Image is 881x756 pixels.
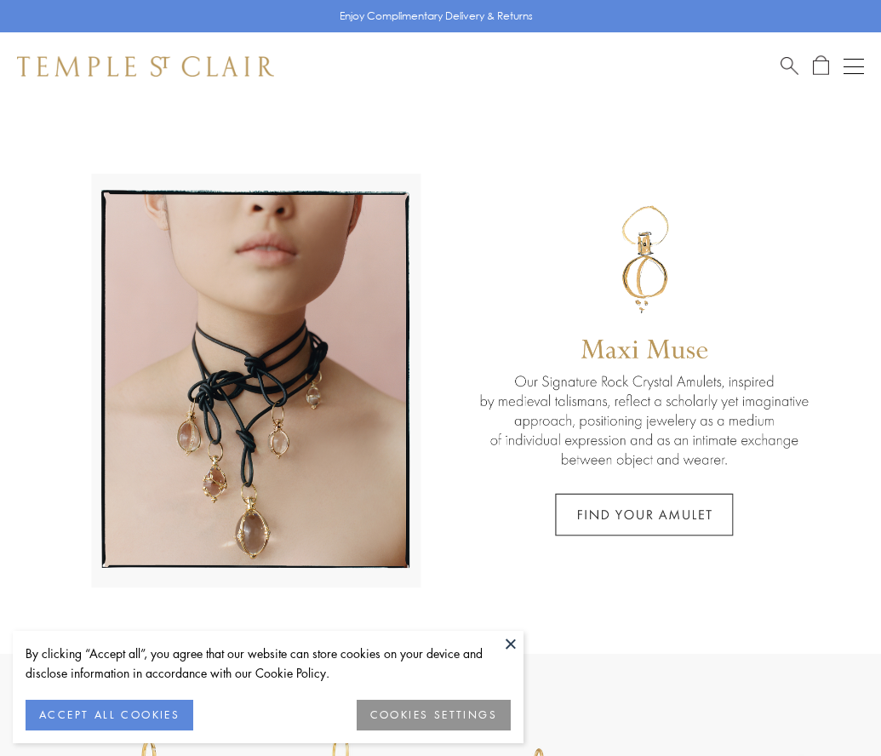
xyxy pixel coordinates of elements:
p: Enjoy Complimentary Delivery & Returns [340,8,533,25]
button: Open navigation [844,56,864,77]
button: COOKIES SETTINGS [357,700,511,730]
div: By clicking “Accept all”, you agree that our website can store cookies on your device and disclos... [26,644,511,683]
a: Search [781,55,798,77]
button: ACCEPT ALL COOKIES [26,700,193,730]
img: Temple St. Clair [17,56,274,77]
a: Open Shopping Bag [813,55,829,77]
